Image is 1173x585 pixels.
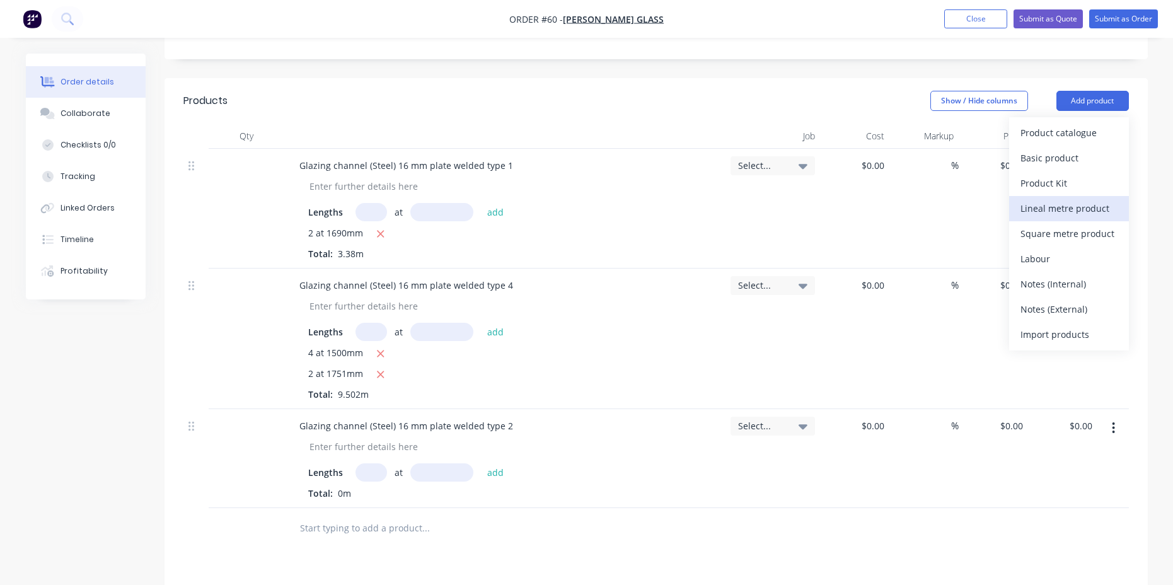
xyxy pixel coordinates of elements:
span: Total: [308,388,333,400]
span: 2 at 1690mm [308,226,363,242]
input: Start typing to add a product... [299,516,552,541]
button: Add product [1056,91,1129,111]
div: Price [959,124,1028,149]
img: Factory [23,9,42,28]
span: Select... [738,419,786,432]
div: Qty [209,124,284,149]
button: Collaborate [26,98,146,129]
div: Square metre product [1020,224,1118,243]
button: add [481,203,511,220]
div: Notes (External) [1020,300,1118,318]
div: Basic product [1020,149,1118,167]
div: Tracking [61,171,95,182]
div: Glazing channel (Steel) 16 mm plate welded type 2 [289,417,523,435]
div: Glazing channel (Steel) 16 mm plate welded type 4 [289,276,523,294]
span: 4 at 1500mm [308,346,363,362]
span: Select... [738,279,786,292]
button: Linked Orders [26,192,146,224]
button: Import products [1009,322,1129,347]
button: add [481,463,511,480]
span: 2 at 1751mm [308,367,363,383]
span: Lengths [308,206,343,219]
div: Cost [820,124,889,149]
span: Total: [308,248,333,260]
button: Labour [1009,246,1129,272]
span: 3.38m [333,248,369,260]
span: Total: [308,487,333,499]
div: Collaborate [61,108,110,119]
div: Product Kit [1020,174,1118,192]
div: Job [725,124,820,149]
button: Notes (Internal) [1009,272,1129,297]
button: Submit as Order [1089,9,1158,28]
span: % [951,419,959,433]
a: [PERSON_NAME] Glass [563,13,664,25]
div: Checklists 0/0 [61,139,116,151]
div: Glazing channel (Steel) 16 mm plate welded type 1 [289,156,523,175]
button: Notes (External) [1009,297,1129,322]
span: % [951,278,959,292]
button: add [481,323,511,340]
button: Product catalogue [1009,120,1129,146]
button: Tracking [26,161,146,192]
div: Lineal metre product [1020,199,1118,217]
button: Profitability [26,255,146,287]
button: Timeline [26,224,146,255]
span: Lengths [308,325,343,339]
div: Profitability [61,265,108,277]
span: at [395,206,403,219]
div: Order details [61,76,114,88]
button: Show / Hide columns [930,91,1028,111]
span: Select... [738,159,786,172]
button: Basic product [1009,146,1129,171]
div: Products [183,93,228,108]
div: Labour [1020,250,1118,268]
button: Lineal metre product [1009,196,1129,221]
span: % [951,158,959,173]
span: Order #60 - [509,13,563,25]
span: 9.502m [333,388,374,400]
button: Close [944,9,1007,28]
div: Linked Orders [61,202,115,214]
span: at [395,466,403,479]
button: Order details [26,66,146,98]
button: Submit as Quote [1014,9,1083,28]
button: Square metre product [1009,221,1129,246]
div: Import products [1020,325,1118,344]
div: Markup [889,124,959,149]
div: Timeline [61,234,94,245]
span: Lengths [308,466,343,479]
span: 0m [333,487,356,499]
span: at [395,325,403,339]
button: Checklists 0/0 [26,129,146,161]
button: Product Kit [1009,171,1129,196]
div: Product catalogue [1020,124,1118,142]
div: Notes (Internal) [1020,275,1118,293]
